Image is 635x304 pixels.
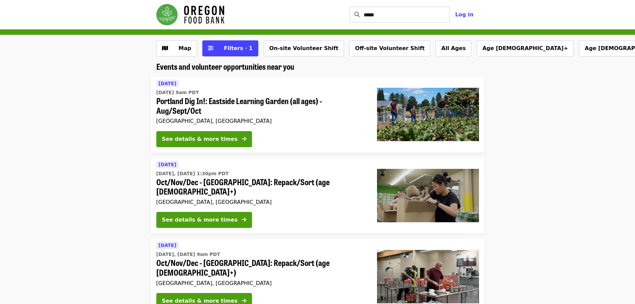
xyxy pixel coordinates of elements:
span: [DATE] [159,243,176,248]
span: Events and volunteer opportunities near you [156,60,294,72]
img: Portland Dig In!: Eastside Learning Garden (all ages) - Aug/Sept/Oct organized by Oregon Food Bank [377,88,479,141]
div: [GEOGRAPHIC_DATA], [GEOGRAPHIC_DATA] [156,118,366,124]
i: arrow-right icon [242,217,246,223]
button: Age [DEMOGRAPHIC_DATA]+ [477,40,574,56]
time: [DATE], [DATE] 9am PDT [156,251,220,258]
span: Filters · 1 [224,45,253,51]
span: [DATE] [159,162,176,167]
div: [GEOGRAPHIC_DATA], [GEOGRAPHIC_DATA] [156,199,366,205]
button: Off-site Volunteer Shift [349,40,430,56]
img: Oct/Nov/Dec - Portland: Repack/Sort (age 16+) organized by Oregon Food Bank [377,250,479,303]
button: See details & more times [156,212,252,228]
div: See details & more times [162,216,238,224]
input: Search [364,7,450,23]
div: See details & more times [162,135,238,143]
button: Filters (1 selected) [202,40,258,56]
span: Oct/Nov/Dec - [GEOGRAPHIC_DATA]: Repack/Sort (age [DEMOGRAPHIC_DATA]+) [156,258,366,277]
i: arrow-right icon [242,298,246,304]
i: sliders-h icon [208,45,213,51]
button: Show map view [156,40,197,56]
button: All Ages [436,40,471,56]
i: search icon [354,11,360,18]
a: See details for "Portland Dig In!: Eastside Learning Garden (all ages) - Aug/Sept/Oct" [151,77,484,153]
img: Oregon Food Bank - Home [156,4,224,25]
button: See details & more times [156,131,252,147]
img: Oct/Nov/Dec - Portland: Repack/Sort (age 8+) organized by Oregon Food Bank [377,169,479,222]
span: Log in [455,11,473,18]
button: On-site Volunteer Shift [264,40,344,56]
i: arrow-right icon [242,136,246,142]
span: Map [179,45,191,51]
span: Portland Dig In!: Eastside Learning Garden (all ages) - Aug/Sept/Oct [156,96,366,115]
a: See details for "Oct/Nov/Dec - Portland: Repack/Sort (age 8+)" [151,158,484,234]
div: [GEOGRAPHIC_DATA], [GEOGRAPHIC_DATA] [156,280,366,286]
span: Oct/Nov/Dec - [GEOGRAPHIC_DATA]: Repack/Sort (age [DEMOGRAPHIC_DATA]+) [156,177,366,197]
time: [DATE], [DATE] 1:30pm PDT [156,170,229,177]
button: Log in [450,8,479,21]
time: [DATE] 9am PDT [156,89,199,96]
span: [DATE] [159,81,176,86]
i: map icon [162,45,168,51]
